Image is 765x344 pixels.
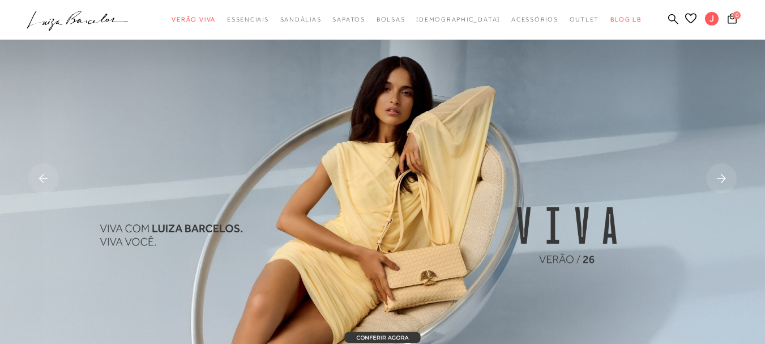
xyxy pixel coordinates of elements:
[280,9,322,30] a: noSubCategoriesText
[227,9,269,30] a: noSubCategoriesText
[416,9,500,30] a: noSubCategoriesText
[570,16,600,23] span: Outlet
[172,9,216,30] a: noSubCategoriesText
[377,9,405,30] a: noSubCategoriesText
[570,9,600,30] a: noSubCategoriesText
[511,9,558,30] a: noSubCategoriesText
[610,16,641,23] span: BLOG LB
[733,11,741,19] span: 0
[700,11,724,29] button: J
[332,9,365,30] a: noSubCategoriesText
[332,16,365,23] span: Sapatos
[377,16,405,23] span: Bolsas
[610,9,641,30] a: BLOG LB
[227,16,269,23] span: Essenciais
[416,16,500,23] span: [DEMOGRAPHIC_DATA]
[705,12,719,26] span: J
[511,16,558,23] span: Acessórios
[172,16,216,23] span: Verão Viva
[280,16,322,23] span: Sandálias
[724,12,740,28] button: 0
